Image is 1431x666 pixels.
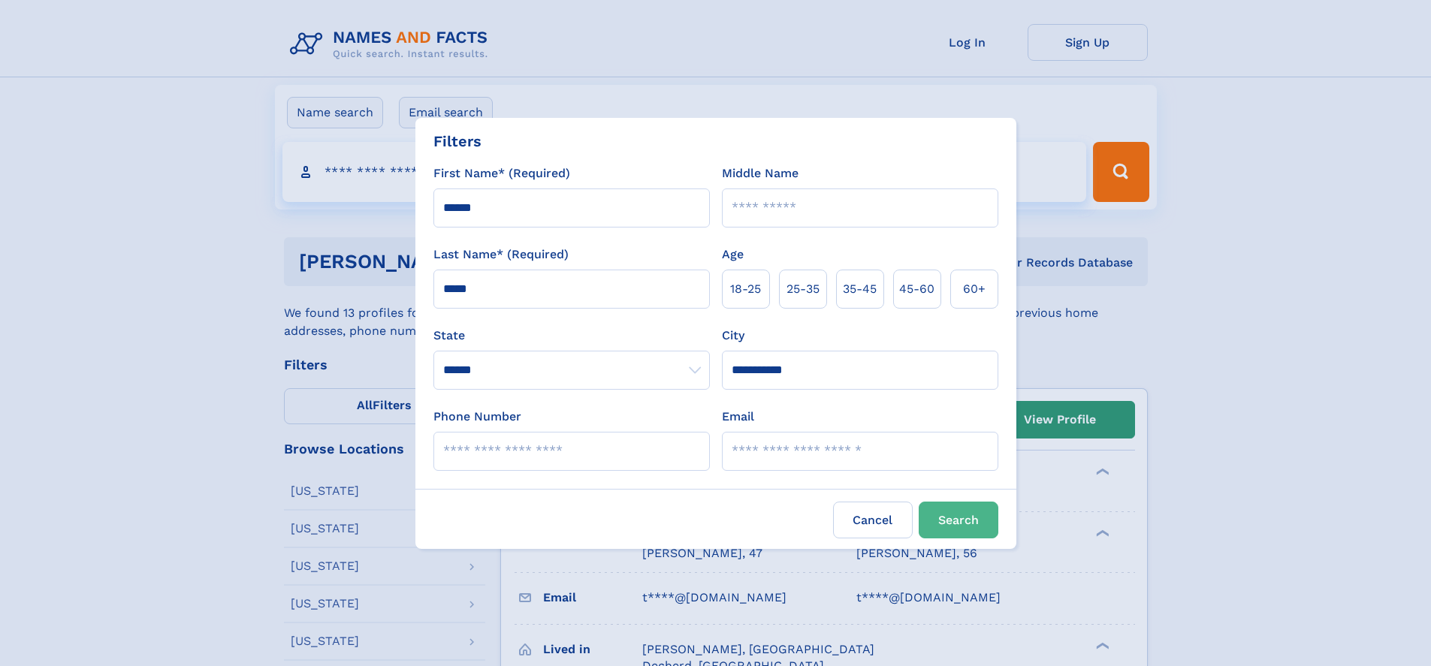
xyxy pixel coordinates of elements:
[722,408,754,426] label: Email
[899,280,934,298] span: 45‑60
[963,280,986,298] span: 60+
[433,130,482,152] div: Filters
[433,246,569,264] label: Last Name* (Required)
[433,408,521,426] label: Phone Number
[843,280,877,298] span: 35‑45
[722,327,744,345] label: City
[433,327,710,345] label: State
[730,280,761,298] span: 18‑25
[722,164,799,182] label: Middle Name
[833,502,913,538] label: Cancel
[786,280,820,298] span: 25‑35
[433,164,570,182] label: First Name* (Required)
[722,246,744,264] label: Age
[919,502,998,538] button: Search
